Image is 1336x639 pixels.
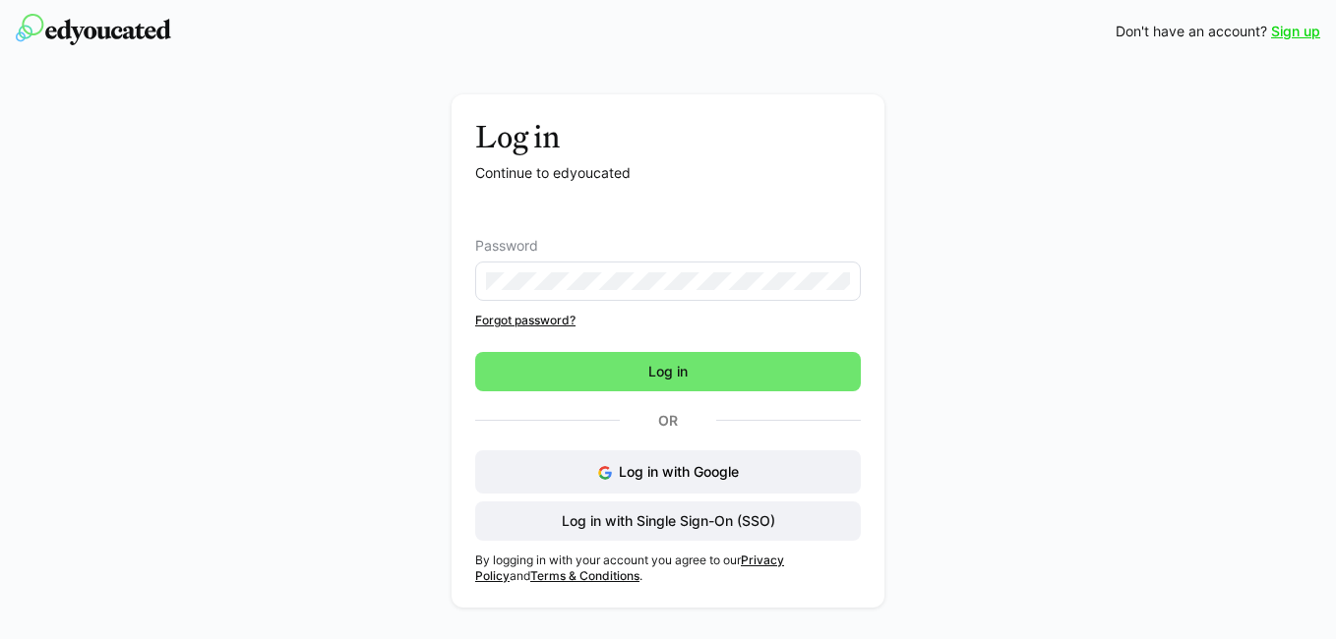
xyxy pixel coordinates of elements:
[16,14,171,45] img: edyoucated
[475,118,861,155] h3: Log in
[475,552,784,583] a: Privacy Policy
[559,511,778,531] span: Log in with Single Sign-On (SSO)
[619,463,739,480] span: Log in with Google
[475,313,861,328] a: Forgot password?
[475,352,861,391] button: Log in
[645,362,691,381] span: Log in
[475,501,861,541] button: Log in with Single Sign-On (SSO)
[475,163,861,183] p: Continue to edyoucated
[475,238,538,254] span: Password
[530,568,639,583] a: Terms & Conditions
[475,450,861,494] button: Log in with Google
[1271,22,1320,41] a: Sign up
[1116,22,1267,41] span: Don't have an account?
[620,407,716,435] p: Or
[475,552,861,584] p: By logging in with your account you agree to our and .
